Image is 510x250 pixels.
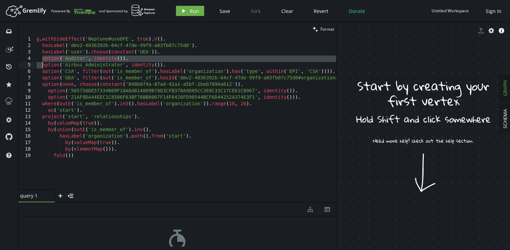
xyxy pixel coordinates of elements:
div: 4 [18,56,35,62]
div: and Sponsored by [99,4,155,17]
div: 14 [18,120,35,127]
button: Clear [276,6,298,16]
img: AWS Neptune [131,4,155,16]
button: Sign In [482,6,505,16]
div: 12 [18,107,35,114]
div: 18 [18,146,35,153]
button: Fork [245,6,266,16]
span: GRAPH [502,80,508,96]
div: Untitled Workspace [432,8,469,13]
div: 6 [18,68,35,75]
div: 10 [18,94,35,101]
div: 11 [18,101,35,107]
button: Run [176,6,204,16]
div: 7 [18,75,35,81]
span: SCHEMA [502,109,508,128]
span: Format [320,26,334,32]
div: 5 [18,62,35,68]
span: Save [220,8,230,14]
div: 2 [18,43,35,49]
div: 17 [18,140,35,146]
div: Powered By [51,5,95,17]
div: 8 [18,81,35,88]
div: 1 [18,36,35,43]
div: 16 [18,133,35,140]
button: Save [214,6,235,16]
span: Donate [349,8,365,14]
div: 9 [18,88,35,94]
span: Clear [281,8,293,14]
span: Revert [314,8,328,14]
span: query 1 [20,192,47,199]
div: 13 [18,114,35,120]
div: 15 [18,127,35,133]
button: Revert [309,6,333,16]
div: 3 [18,49,35,56]
button: Donate [344,6,370,16]
div: 19 [18,153,35,159]
span: Sign In [486,8,501,14]
button: Format [311,22,336,36]
span: Fork [251,8,260,14]
span: Run [190,8,199,14]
